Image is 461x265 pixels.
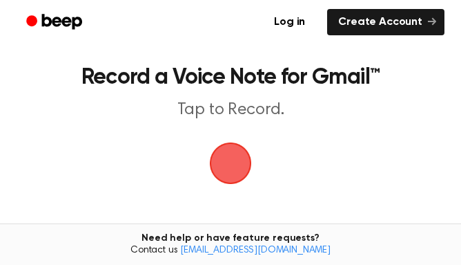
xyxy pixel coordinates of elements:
[17,9,95,36] a: Beep
[8,245,453,257] span: Contact us
[327,9,444,35] a: Create Account
[30,100,431,120] p: Tap to Record.
[210,143,251,184] img: Beep Logo
[30,66,431,89] h1: Record a Voice Note for Gmail™
[260,6,319,38] a: Log in
[180,246,331,255] a: [EMAIL_ADDRESS][DOMAIN_NAME]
